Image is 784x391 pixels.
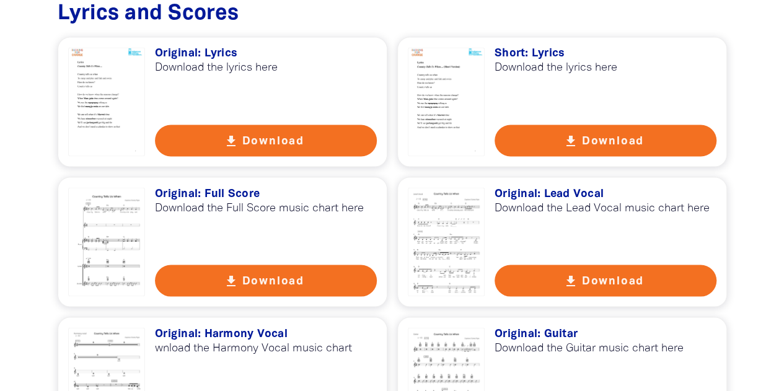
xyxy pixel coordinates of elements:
[224,273,239,288] i: get_app
[495,327,716,341] h3: Original: Guitar
[155,125,377,156] button: get_app Download
[155,265,377,296] button: get_app Download
[495,187,716,201] h3: Original: Lead Vocal
[495,125,716,156] button: get_app Download
[155,327,377,341] h3: Original: Harmony Vocal
[495,47,716,61] h3: Short: Lyrics
[58,4,239,24] span: Lyrics and Score﻿s
[563,273,578,288] i: get_app
[495,265,716,296] button: get_app Download
[155,187,377,201] h3: Original: Full Score
[563,133,578,148] i: get_app
[155,47,377,61] h3: Original: Lyrics
[224,133,239,148] i: get_app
